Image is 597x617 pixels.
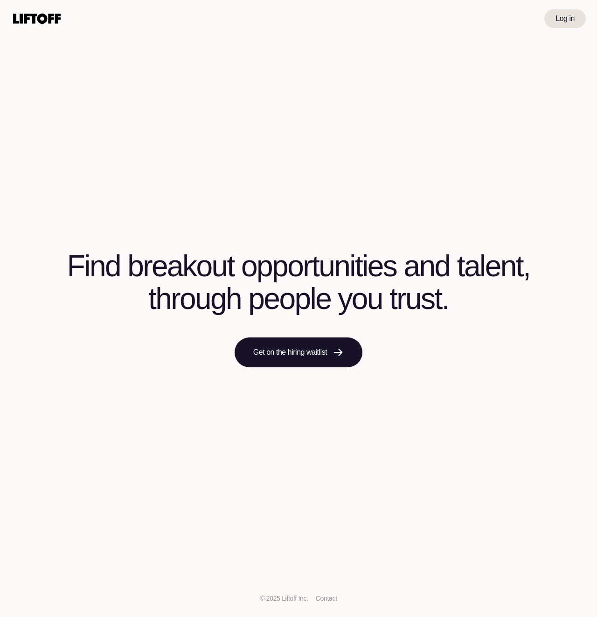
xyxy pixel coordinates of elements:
p: Get on the hiring waitlist [253,347,327,358]
a: Get on the hiring waitlist [235,337,362,367]
p: Log in [555,13,575,24]
a: Log in [544,9,586,28]
p: © 2025 Liftoff Inc. [260,594,308,603]
h1: Find breakout opportunities and talent, through people you trust. [52,250,545,316]
a: Contact [316,595,337,602]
